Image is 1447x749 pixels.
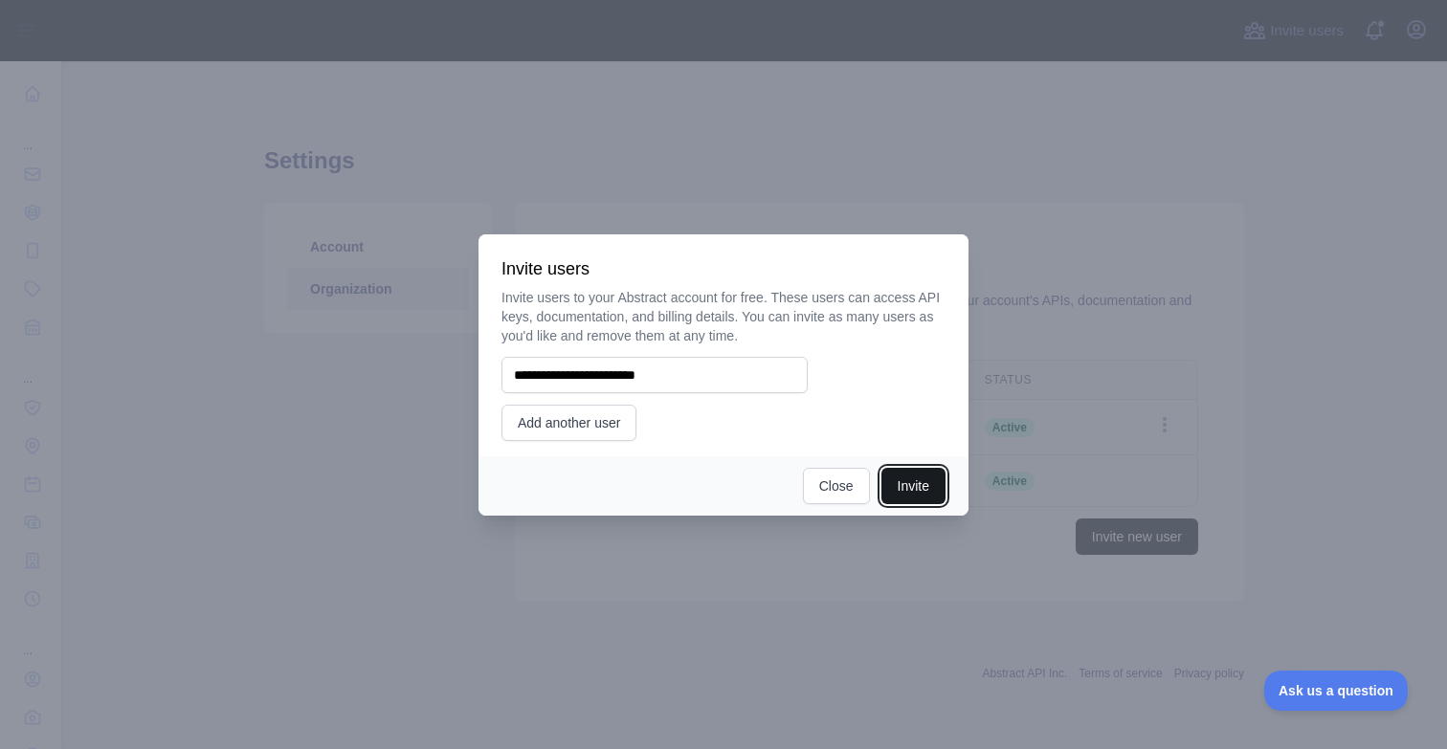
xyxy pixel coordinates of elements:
[881,468,946,504] button: Invite
[1264,671,1409,711] iframe: Toggle Customer Support
[501,405,636,441] button: Add another user
[501,257,946,280] h3: Invite users
[803,468,870,504] button: Close
[501,288,946,345] p: Invite users to your Abstract account for free. These users can access API keys, documentation, a...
